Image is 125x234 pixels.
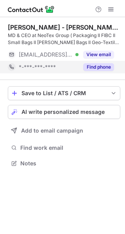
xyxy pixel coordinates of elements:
button: Reveal Button [83,51,114,58]
span: Notes [20,160,117,167]
span: [EMAIL_ADDRESS][DOMAIN_NAME] [19,51,73,58]
div: Save to List / ATS / CRM [21,90,107,96]
button: AI write personalized message [8,105,120,119]
button: save-profile-one-click [8,86,120,100]
span: Find work email [20,144,117,151]
button: Find work email [8,142,120,153]
div: [PERSON_NAME] - [PERSON_NAME] [PERSON_NAME] [8,23,120,31]
img: ContactOut v5.3.10 [8,5,55,14]
button: Reveal Button [83,63,114,71]
span: Add to email campaign [21,128,83,134]
div: MD & CEO at NeoTex Group ( Packaging II FIBC II Small Bags II [PERSON_NAME] Bags II Geo-Textiles ... [8,32,120,46]
span: AI write personalized message [21,109,105,115]
button: Add to email campaign [8,124,120,138]
button: Notes [8,158,120,169]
